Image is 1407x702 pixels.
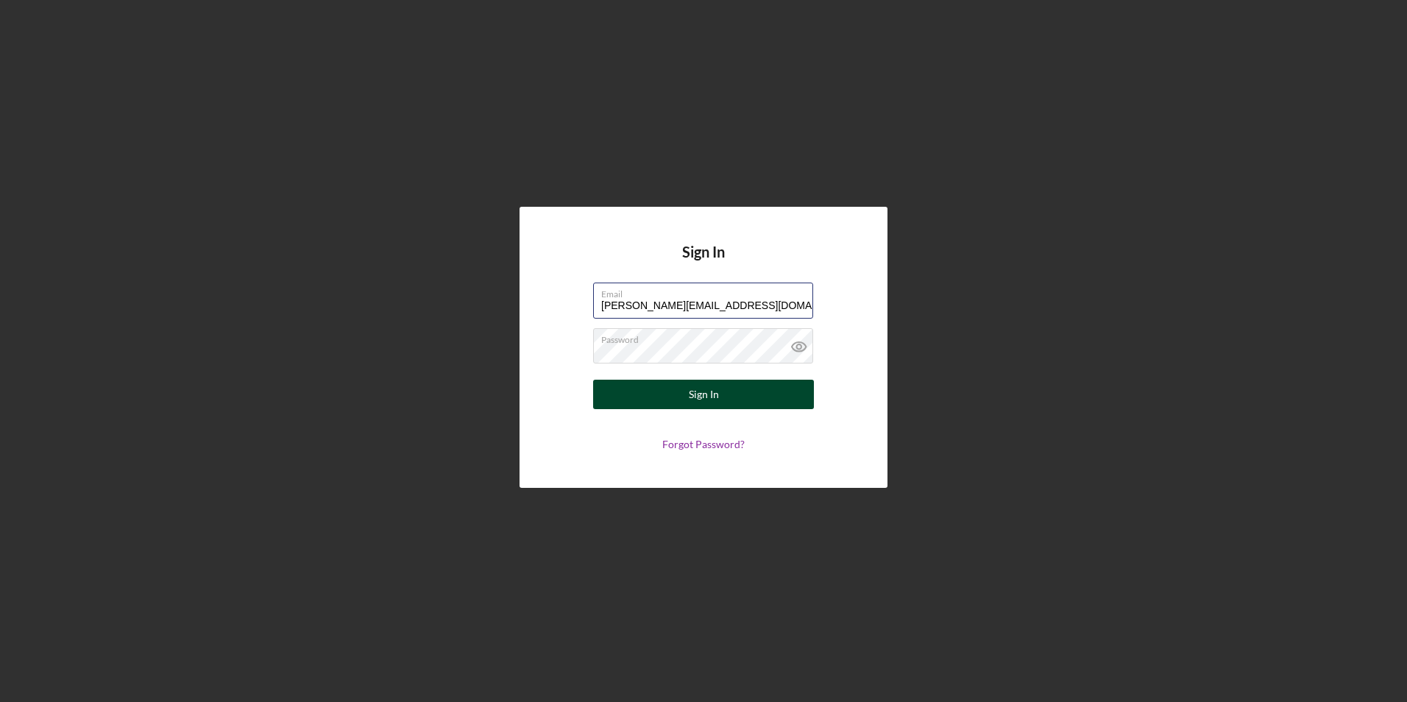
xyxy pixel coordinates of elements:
div: Sign In [689,380,719,409]
label: Password [601,329,813,345]
h4: Sign In [682,244,725,283]
button: Sign In [593,380,814,409]
label: Email [601,283,813,299]
a: Forgot Password? [662,438,745,450]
